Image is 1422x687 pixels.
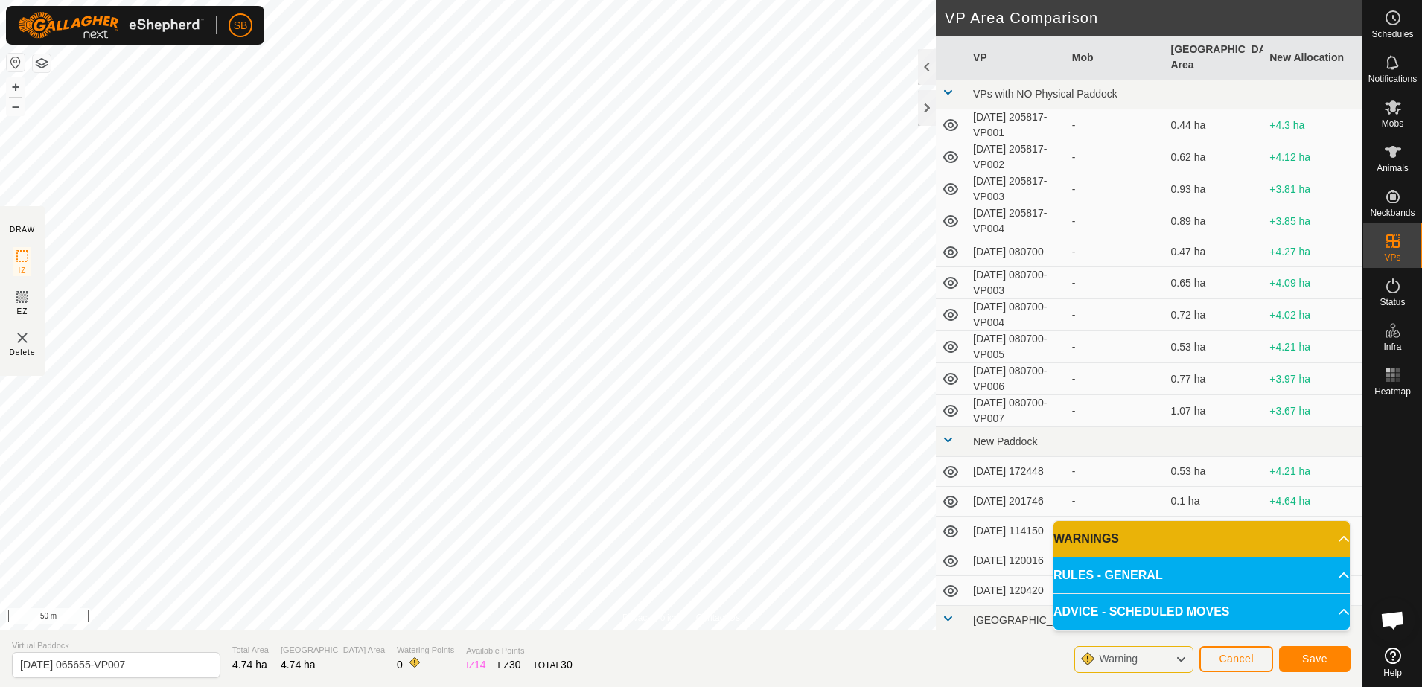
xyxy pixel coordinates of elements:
div: - [1072,150,1159,165]
span: EZ [17,306,28,317]
span: Neckbands [1370,208,1415,217]
td: +3.97 ha [1263,363,1362,395]
span: Help [1383,668,1402,677]
td: [DATE] 080700-VP007 [967,395,1066,427]
span: Mobs [1382,119,1403,128]
td: +4.12 ha [1263,141,1362,173]
span: VPs with NO Physical Paddock [973,88,1117,100]
span: Watering Points [397,644,454,656]
span: RULES - GENERAL [1053,566,1163,584]
td: 1.07 ha [1165,395,1264,427]
span: 30 [561,659,573,671]
td: +3.85 ha [1263,205,1362,237]
td: [DATE] 201746 [967,487,1066,517]
td: [DATE] 080700-VP006 [967,363,1066,395]
span: Infra [1383,342,1401,351]
td: [DATE] 080700-VP003 [967,267,1066,299]
span: SB [234,18,248,33]
span: 30 [509,659,521,671]
td: +4.64 ha [1263,487,1362,517]
span: Delete [10,347,36,358]
span: 0 [397,659,403,671]
button: + [7,78,25,96]
td: [DATE] 080700 [967,237,1066,267]
td: +4.09 ha [1263,267,1362,299]
span: [GEOGRAPHIC_DATA] [973,614,1082,626]
span: Notifications [1368,74,1417,83]
span: Available Points [466,645,572,657]
span: Save [1302,653,1327,665]
td: [DATE] 120016 [967,546,1066,576]
span: 4.74 ha [281,659,316,671]
th: New Allocation [1263,36,1362,80]
div: IZ [466,657,485,673]
td: +4.21 ha [1263,457,1362,487]
div: - [1072,464,1159,479]
span: New Paddock [973,435,1037,447]
td: [DATE] 205817-VP002 [967,141,1066,173]
span: IZ [19,265,27,276]
span: VPs [1384,253,1400,262]
div: - [1072,182,1159,197]
span: ADVICE - SCHEDULED MOVES [1053,603,1229,621]
span: Animals [1377,164,1409,173]
img: VP [13,329,31,347]
td: 0.93 ha [1165,173,1264,205]
td: 0.1 ha [1165,487,1264,517]
td: 0.47 ha [1165,237,1264,267]
span: Total Area [232,644,269,656]
button: Save [1279,646,1351,672]
a: Contact Us [696,611,740,624]
h2: VP Area Comparison [945,9,1362,27]
div: - [1072,244,1159,260]
td: +4.21 ha [1263,331,1362,363]
div: - [1072,493,1159,509]
td: 0.62 ha [1165,141,1264,173]
div: Open chat [1371,598,1415,642]
span: Schedules [1371,30,1413,39]
p-accordion-header: ADVICE - SCHEDULED MOVES [1053,594,1350,630]
td: [DATE] 172448 [967,457,1066,487]
div: EZ [498,657,521,673]
div: TOTAL [533,657,573,673]
th: [GEOGRAPHIC_DATA] Area [1165,36,1264,80]
td: [DATE] 120420 [967,576,1066,606]
span: [GEOGRAPHIC_DATA] Area [281,644,385,656]
p-accordion-header: RULES - GENERAL [1053,557,1350,593]
a: Help [1363,642,1422,683]
td: 0.77 ha [1165,363,1264,395]
div: - [1072,275,1159,291]
div: - [1072,307,1159,323]
td: [DATE] 114150 [967,517,1066,546]
div: - [1072,403,1159,419]
span: Cancel [1219,653,1254,665]
td: [DATE] 205817-VP001 [967,109,1066,141]
td: 0.53 ha [1165,331,1264,363]
span: Status [1380,298,1405,307]
td: 0.72 ha [1165,299,1264,331]
img: Gallagher Logo [18,12,204,39]
p-accordion-header: WARNINGS [1053,521,1350,557]
div: - [1072,214,1159,229]
td: [DATE] 080700-VP005 [967,331,1066,363]
span: 4.74 ha [232,659,267,671]
span: 14 [474,659,486,671]
td: +4.27 ha [1263,237,1362,267]
td: 0.89 ha [1165,205,1264,237]
td: [DATE] 205817-VP003 [967,173,1066,205]
button: Map Layers [33,54,51,72]
td: +3.81 ha [1263,173,1362,205]
div: - [1072,118,1159,133]
div: DRAW [10,224,35,235]
th: VP [967,36,1066,80]
a: Privacy Policy [622,611,678,624]
span: Heatmap [1374,387,1411,396]
span: Virtual Paddock [12,639,220,652]
td: +3.67 ha [1263,395,1362,427]
td: +4.02 ha [1263,299,1362,331]
button: Reset Map [7,54,25,71]
span: WARNINGS [1053,530,1119,548]
td: +4.01 ha [1263,517,1362,546]
td: 0.65 ha [1165,267,1264,299]
td: [DATE] 080700-VP004 [967,299,1066,331]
